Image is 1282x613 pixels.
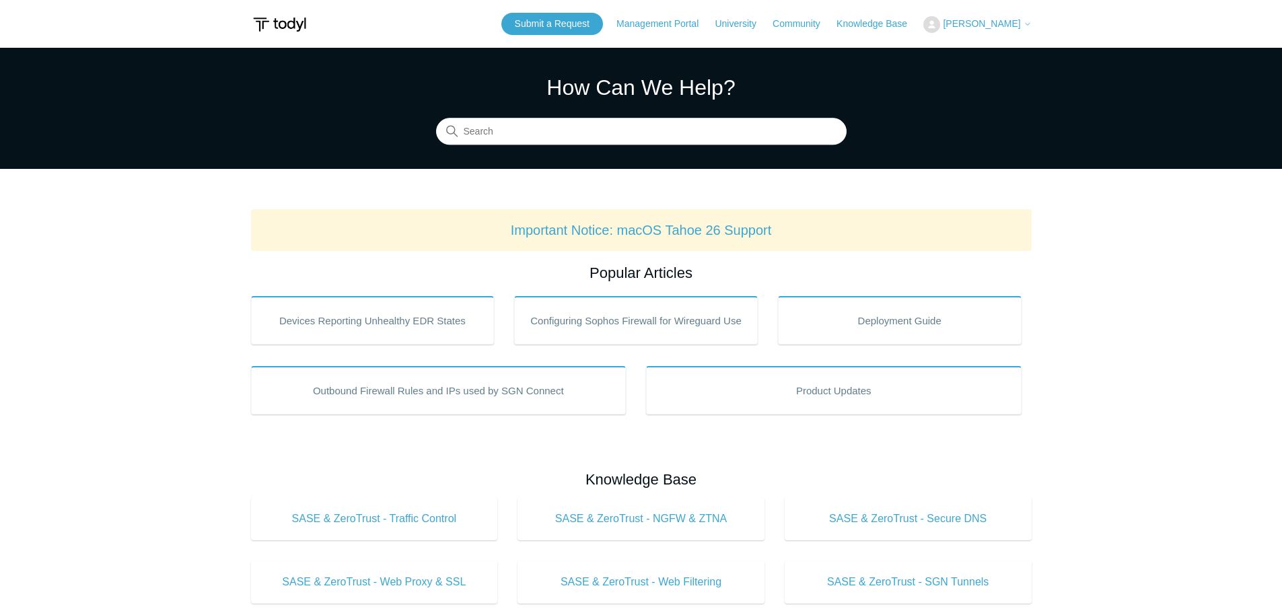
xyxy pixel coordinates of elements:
span: SASE & ZeroTrust - Web Proxy & SSL [271,574,478,590]
a: Community [773,17,834,31]
a: Devices Reporting Unhealthy EDR States [251,296,495,345]
span: SASE & ZeroTrust - Traffic Control [271,511,478,527]
a: University [715,17,769,31]
a: SASE & ZeroTrust - Secure DNS [785,497,1032,540]
span: SASE & ZeroTrust - NGFW & ZTNA [538,511,744,527]
button: [PERSON_NAME] [923,16,1031,33]
a: Knowledge Base [836,17,921,31]
a: Management Portal [616,17,712,31]
h2: Knowledge Base [251,468,1032,491]
span: SASE & ZeroTrust - SGN Tunnels [805,574,1011,590]
a: SASE & ZeroTrust - SGN Tunnels [785,561,1032,604]
a: SASE & ZeroTrust - Web Proxy & SSL [251,561,498,604]
a: Outbound Firewall Rules and IPs used by SGN Connect [251,366,627,414]
a: SASE & ZeroTrust - NGFW & ZTNA [518,497,764,540]
a: Submit a Request [501,13,603,35]
a: Configuring Sophos Firewall for Wireguard Use [514,296,758,345]
a: Product Updates [646,366,1022,414]
a: SASE & ZeroTrust - Traffic Control [251,497,498,540]
input: Search [436,118,847,145]
a: Important Notice: macOS Tahoe 26 Support [511,223,772,238]
span: SASE & ZeroTrust - Web Filtering [538,574,744,590]
h1: How Can We Help? [436,71,847,104]
a: Deployment Guide [778,296,1022,345]
a: SASE & ZeroTrust - Web Filtering [518,561,764,604]
img: Todyl Support Center Help Center home page [251,12,308,37]
span: SASE & ZeroTrust - Secure DNS [805,511,1011,527]
h2: Popular Articles [251,262,1032,284]
span: [PERSON_NAME] [943,18,1020,29]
